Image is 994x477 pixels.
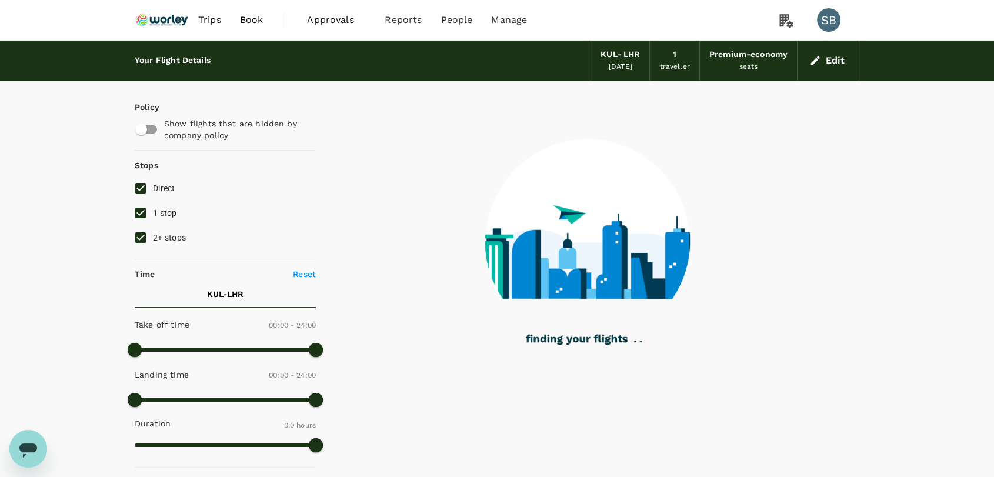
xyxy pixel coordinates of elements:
p: Time [135,268,155,280]
p: KUL - LHR [207,288,244,300]
div: 1 [673,48,676,61]
g: finding your flights [526,335,628,345]
span: People [441,13,472,27]
div: Your Flight Details [135,54,211,67]
span: Book [240,13,263,27]
div: seats [739,61,758,73]
div: Premium-economy [709,48,788,61]
iframe: Button to launch messaging window [9,430,47,468]
div: traveller [659,61,689,73]
p: Reset [293,268,316,280]
strong: Stops [135,161,158,170]
div: SB [817,8,840,32]
span: 2+ stops [153,233,186,242]
div: [DATE] [609,61,632,73]
button: Edit [807,51,849,70]
g: . [634,341,636,342]
span: Approvals [307,13,366,27]
p: Show flights that are hidden by company policy [164,118,308,141]
span: Direct [153,184,175,193]
span: Manage [491,13,527,27]
span: 00:00 - 24:00 [269,321,316,329]
img: Ranhill Worley Sdn Bhd [135,7,189,33]
p: Duration [135,418,171,429]
span: 00:00 - 24:00 [269,371,316,379]
span: Trips [198,13,221,27]
p: Landing time [135,369,189,381]
g: . [640,341,642,342]
span: 1 stop [153,208,177,218]
div: KUL - LHR [601,48,640,61]
p: Take off time [135,319,189,331]
span: 0.0 hours [284,421,316,429]
span: Reports [385,13,422,27]
p: Policy [135,101,145,113]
